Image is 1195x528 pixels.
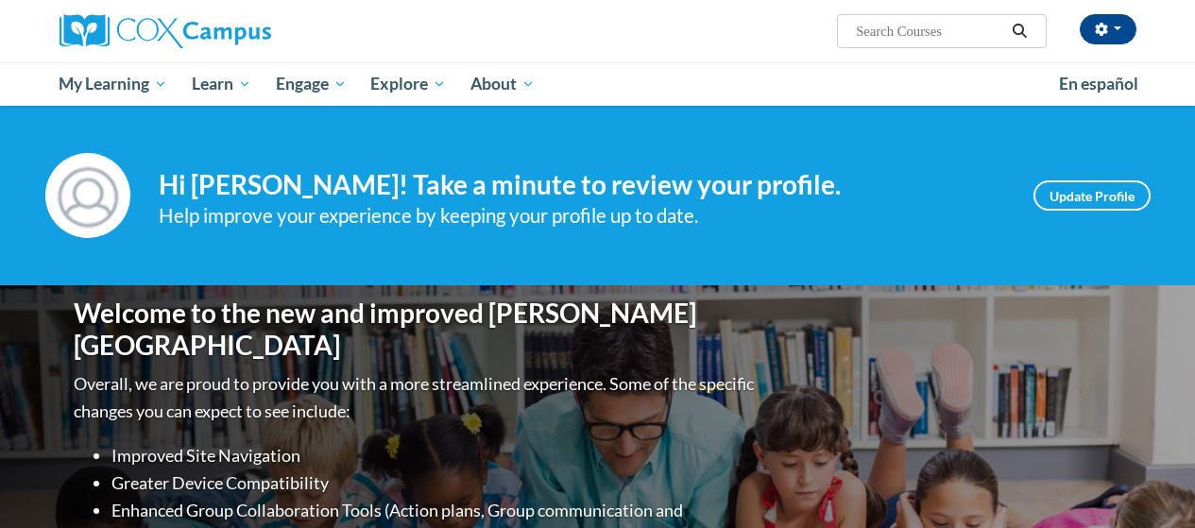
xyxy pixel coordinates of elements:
[458,62,547,106] a: About
[111,442,759,469] li: Improved Site Navigation
[470,73,535,95] span: About
[358,62,458,106] a: Explore
[60,14,271,48] img: Cox Campus
[192,73,251,95] span: Learn
[59,73,167,95] span: My Learning
[276,73,347,95] span: Engage
[74,298,759,361] h1: Welcome to the new and improved [PERSON_NAME][GEOGRAPHIC_DATA]
[1005,20,1033,43] button: Search
[1033,180,1151,211] a: Update Profile
[47,62,180,106] a: My Learning
[111,469,759,497] li: Greater Device Compatibility
[854,20,1005,43] input: Search Courses
[264,62,359,106] a: Engage
[60,14,400,48] a: Cox Campus
[45,153,130,238] img: Profile Image
[1119,452,1180,513] iframe: Button to launch messaging window
[159,200,1005,231] div: Help improve your experience by keeping your profile up to date.
[1080,14,1136,44] button: Account Settings
[370,73,446,95] span: Explore
[1047,64,1151,104] a: En español
[74,370,759,425] p: Overall, we are proud to provide you with a more streamlined experience. Some of the specific cha...
[45,62,1151,106] div: Main menu
[159,169,1005,201] h4: Hi [PERSON_NAME]! Take a minute to review your profile.
[1059,74,1138,94] span: En español
[179,62,264,106] a: Learn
